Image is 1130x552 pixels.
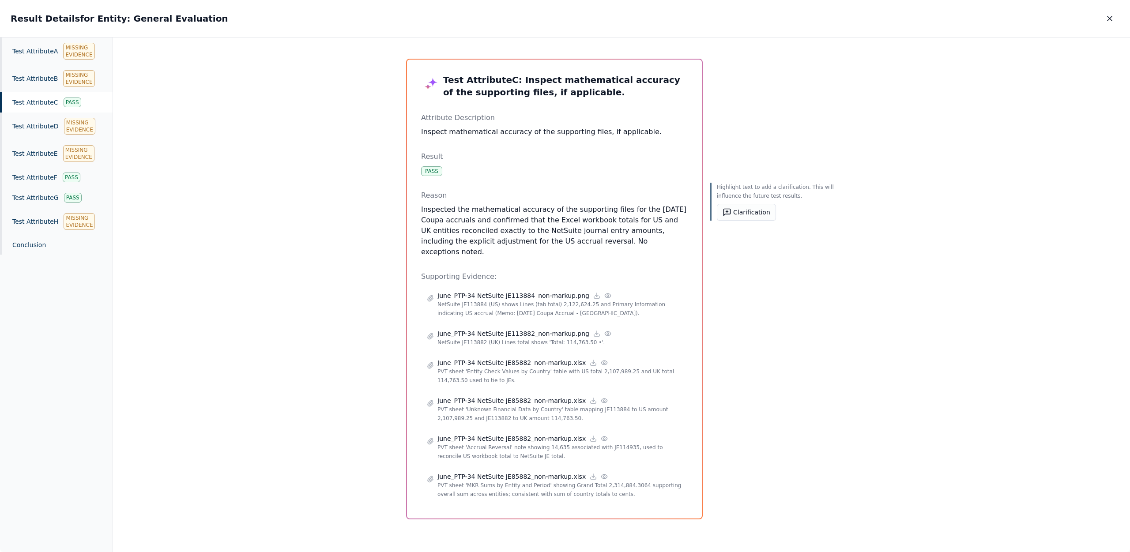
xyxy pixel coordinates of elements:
p: Inspected the mathematical accuracy of the supporting files for the [DATE] Coupa accruals and con... [421,204,688,257]
a: Download file [589,435,597,443]
div: Pass [421,166,442,176]
p: June_PTP-34 NetSuite JE113882_non-markup.png [437,329,589,338]
p: PVT sheet 'MKR Sums by Entity and Period' showing Grand Total 2,314,884.3064 supporting overall s... [437,481,682,499]
div: Pass [64,193,82,203]
p: PVT sheet 'Entity Check Values by Country' table with US total 2,107,989.25 and UK total 114,763.... [437,367,682,385]
p: Attribute Description [421,113,688,123]
p: June_PTP-34 NetSuite JE85882_non-markup.xlsx [437,396,586,405]
p: Reason [421,190,688,201]
p: Inspect mathematical accuracy of the supporting files, if applicable. [421,127,688,137]
div: Pass [63,173,80,182]
div: Missing Evidence [63,43,94,60]
a: Download file [593,292,601,300]
h2: Result Details for Entity: General Evaluation [11,12,228,25]
a: Download file [589,359,597,367]
div: Missing Evidence [64,118,95,135]
a: Download file [589,397,597,405]
div: Missing Evidence [63,70,94,87]
p: June_PTP-34 NetSuite JE85882_non-markup.xlsx [437,358,586,367]
p: June_PTP-34 NetSuite JE85882_non-markup.xlsx [437,472,586,481]
p: Highlight text to add a clarification. This will influence the future test results. [717,183,837,200]
div: Pass [64,98,81,107]
p: NetSuite JE113884 (US) shows Lines (tab total) 2,122,624.25 and Primary Information indicating US... [437,300,682,318]
p: NetSuite JE113882 (UK) Lines total shows 'Total: 114,763.50 •'. [437,338,682,347]
button: Clarification [717,204,776,221]
h3: Test Attribute C : Inspect mathematical accuracy of the supporting files, if applicable. [421,74,688,98]
a: Download file [593,330,601,338]
a: Download file [589,473,597,481]
p: June_PTP-34 NetSuite JE113884_non-markup.png [437,291,589,300]
div: Missing Evidence [63,145,94,162]
div: Missing Evidence [64,213,95,230]
p: Result [421,151,688,162]
p: June_PTP-34 NetSuite JE85882_non-markup.xlsx [437,434,586,443]
p: PVT sheet 'Unknown Financial Data by Country' table mapping JE113884 to US amount 2,107,989.25 an... [437,405,682,423]
p: Supporting Evidence: [421,271,688,282]
p: PVT sheet 'Accrual Reversal' note showing 14,635 associated with JE114935, used to reconcile US w... [437,443,682,461]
